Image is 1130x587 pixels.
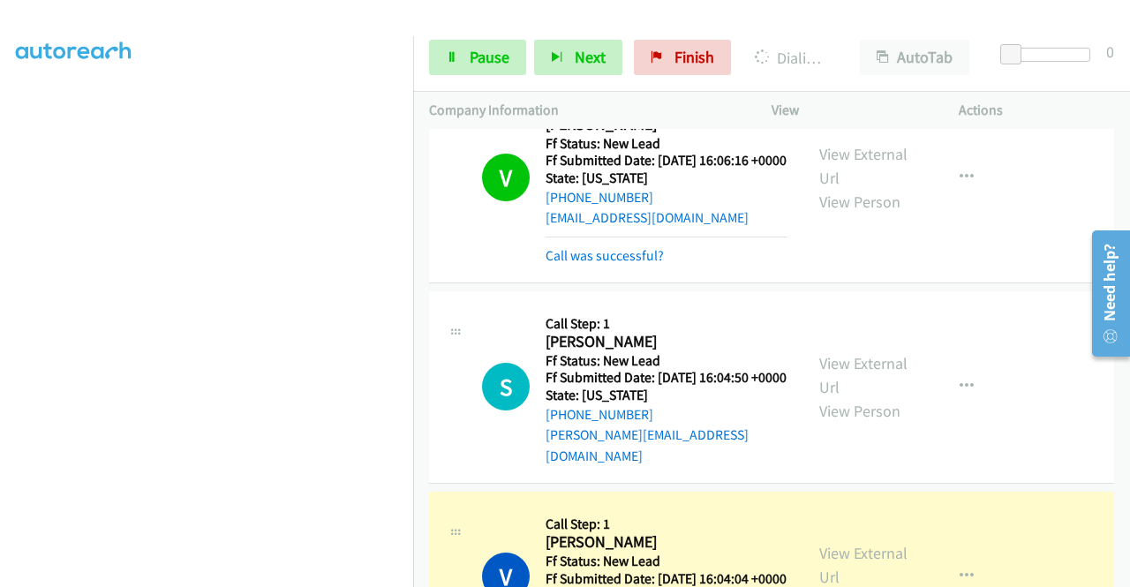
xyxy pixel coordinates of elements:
[429,40,526,75] a: Pause
[546,169,787,187] h5: State: [US_STATE]
[546,352,787,370] h5: Ff Status: New Lead
[546,152,787,169] h5: Ff Submitted Date: [DATE] 16:06:16 +0000
[546,189,653,206] a: [PHONE_NUMBER]
[482,154,530,201] h1: V
[819,543,908,587] a: View External Url
[546,532,787,553] h2: [PERSON_NAME]
[482,363,530,410] div: The call is yet to be attempted
[546,315,787,333] h5: Call Step: 1
[860,40,969,75] button: AutoTab
[755,46,828,70] p: Dialing [PERSON_NAME]
[819,144,908,188] a: View External Url
[959,100,1114,121] p: Actions
[546,369,787,387] h5: Ff Submitted Date: [DATE] 16:04:50 +0000
[546,247,664,264] a: Call was successful?
[534,40,622,75] button: Next
[546,516,787,533] h5: Call Step: 1
[634,40,731,75] a: Finish
[546,387,787,404] h5: State: [US_STATE]
[546,426,749,464] a: [PERSON_NAME][EMAIL_ADDRESS][DOMAIN_NAME]
[546,135,787,153] h5: Ff Status: New Lead
[575,47,606,67] span: Next
[674,47,714,67] span: Finish
[819,353,908,397] a: View External Url
[546,332,787,352] h2: [PERSON_NAME]
[819,192,900,212] a: View Person
[819,401,900,421] a: View Person
[482,363,530,410] h1: S
[1009,48,1090,62] div: Delay between calls (in seconds)
[546,406,653,423] a: [PHONE_NUMBER]
[429,100,740,121] p: Company Information
[546,553,787,570] h5: Ff Status: New Lead
[1106,40,1114,64] div: 0
[546,209,749,226] a: [EMAIL_ADDRESS][DOMAIN_NAME]
[1080,223,1130,364] iframe: Resource Center
[772,100,927,121] p: View
[470,47,509,67] span: Pause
